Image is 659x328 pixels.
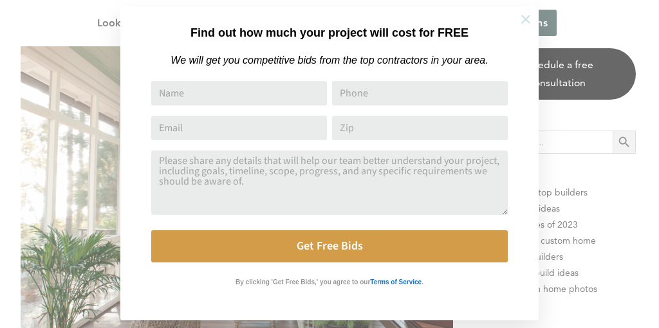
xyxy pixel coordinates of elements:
[151,116,327,140] input: Email Address
[412,235,644,313] iframe: Drift Widget Chat Controller
[332,81,508,105] input: Phone
[236,278,370,286] strong: By clicking 'Get Free Bids,' you agree to our
[332,116,508,140] input: Zip
[370,278,422,286] strong: Terms of Service
[190,26,469,39] strong: Find out how much your project will cost for FREE
[151,230,508,262] button: Get Free Bids
[151,81,327,105] input: Name
[151,150,508,215] textarea: Comment or Message
[370,275,422,286] a: Terms of Service
[171,55,488,66] em: We will get you competitive bids from the top contractors in your area.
